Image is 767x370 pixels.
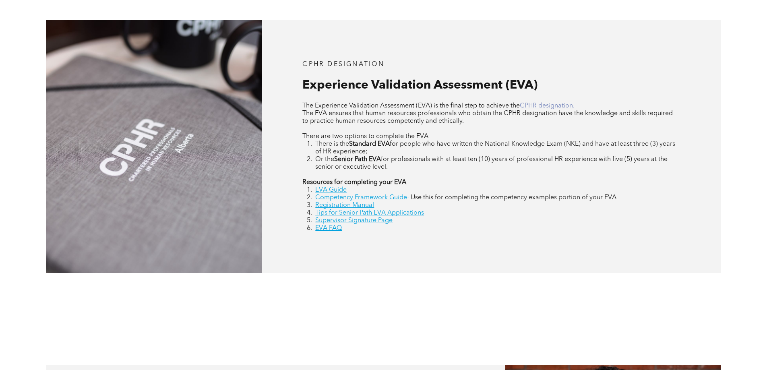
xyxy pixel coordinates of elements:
span: for professionals with at least ten (10) years of professional HR experience with five (5) years ... [315,156,668,170]
span: Or the [315,156,334,163]
span: Experience Validation Assessment (EVA) [302,79,538,91]
span: There are two options to complete the EVA [302,133,428,140]
a: CPHR designation. [520,103,575,109]
a: Competency Framework Guide [315,194,407,201]
span: CPHR DESIGNATION [302,61,385,68]
strong: Standard EVA [349,141,390,147]
span: The Experience Validation Assessment (EVA) is the final step to achieve the [302,103,520,109]
strong: Senior Path EVA [334,156,381,163]
span: - Use this for completing the competency examples portion of your EVA [407,194,616,201]
strong: Resources for completing your EVA [302,179,406,186]
a: EVA FAQ [315,225,342,232]
span: The EVA ensures that human resources professionals who obtain the CPHR designation have the knowl... [302,110,673,124]
span: There is the [315,141,349,147]
a: Registration Manual [315,202,374,209]
a: Tips for Senior Path EVA Applications [315,210,424,216]
a: EVA Guide [315,187,347,193]
a: Supervisor Signature Page [315,217,393,224]
span: for people who have written the National Knowledge Exam (NKE) and have at least three (3) years o... [315,141,675,155]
